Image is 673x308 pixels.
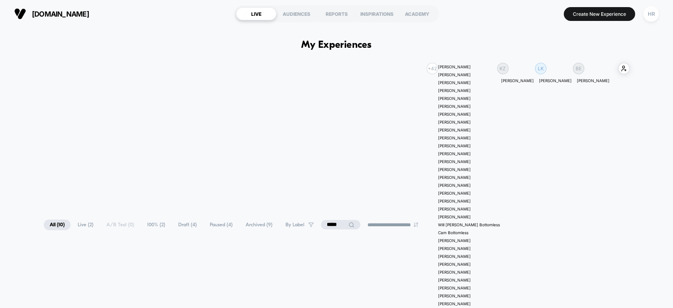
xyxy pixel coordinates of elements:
span: Archived ( 9 ) [240,220,278,230]
p: KZ [500,66,506,71]
p: LK [538,66,544,71]
div: AUDIENCES [276,8,317,20]
span: All ( 10 ) [44,220,71,230]
img: Visually logo [14,8,26,20]
button: Create New Experience [564,7,635,21]
p: BE [576,66,582,71]
div: ACADEMY [397,8,437,20]
h1: My Experiences [301,39,372,51]
button: HR [641,6,661,22]
span: By Label [285,222,304,228]
div: HR [643,6,659,22]
div: REPORTS [317,8,357,20]
p: [PERSON_NAME] [539,78,572,83]
span: 100% ( 2 ) [141,220,171,230]
button: [DOMAIN_NAME] [12,8,91,20]
span: [DOMAIN_NAME] [32,10,89,18]
span: Draft ( 4 ) [172,220,203,230]
p: [PERSON_NAME] [577,78,610,83]
span: Live ( 2 ) [72,220,99,230]
div: LIVE [236,8,276,20]
p: [PERSON_NAME] [501,78,534,83]
span: Paused ( 4 ) [204,220,239,230]
img: end [414,222,418,227]
div: INSPIRATIONS [357,8,397,20]
div: + 42 [427,63,438,74]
